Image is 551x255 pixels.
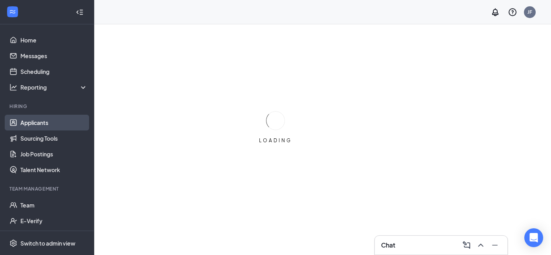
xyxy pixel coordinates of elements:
[20,48,88,64] a: Messages
[489,239,501,251] button: Minimize
[76,8,84,16] svg: Collapse
[20,162,88,178] a: Talent Network
[20,197,88,213] a: Team
[20,229,88,244] a: Documents
[527,9,532,15] div: JF
[381,241,395,249] h3: Chat
[9,239,17,247] svg: Settings
[476,240,485,250] svg: ChevronUp
[462,240,471,250] svg: ComposeMessage
[508,7,517,17] svg: QuestionInfo
[20,239,75,247] div: Switch to admin view
[20,83,88,91] div: Reporting
[20,146,88,162] a: Job Postings
[9,185,86,192] div: Team Management
[20,32,88,48] a: Home
[474,239,487,251] button: ChevronUp
[256,137,295,144] div: LOADING
[20,130,88,146] a: Sourcing Tools
[524,228,543,247] div: Open Intercom Messenger
[9,83,17,91] svg: Analysis
[9,103,86,110] div: Hiring
[20,115,88,130] a: Applicants
[491,7,500,17] svg: Notifications
[20,213,88,229] a: E-Verify
[20,64,88,79] a: Scheduling
[460,239,473,251] button: ComposeMessage
[9,8,16,16] svg: WorkstreamLogo
[490,240,500,250] svg: Minimize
